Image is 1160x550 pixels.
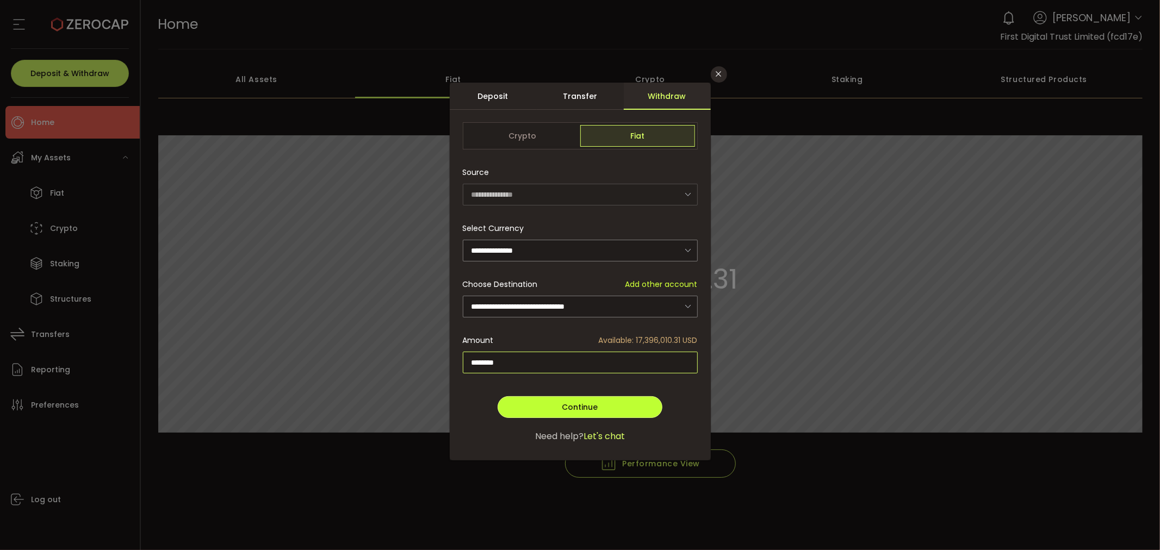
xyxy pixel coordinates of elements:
span: Fiat [580,125,695,147]
span: Source [463,161,489,183]
span: Available: 17,396,010.31 USD [599,335,698,346]
div: Withdraw [624,83,711,110]
button: Close [711,66,727,83]
span: Need help? [535,430,584,443]
div: Transfer [537,83,624,110]
div: Deposit [450,83,537,110]
label: Select Currency [463,223,531,234]
div: dialog [450,83,711,460]
span: Continue [562,402,598,412]
span: Choose Destination [463,279,538,290]
span: Crypto [466,125,580,147]
span: Add other account [625,279,698,290]
span: Let's chat [584,430,625,443]
iframe: Chat Widget [1106,498,1160,550]
button: Continue [498,396,662,418]
span: Amount [463,335,494,346]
